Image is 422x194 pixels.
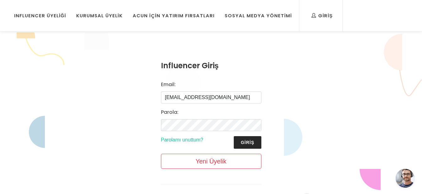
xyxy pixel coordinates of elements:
div: Giriş [311,12,333,19]
h3: Influencer Giriş [161,60,261,71]
a: Parolamı unuttum? [161,137,203,142]
a: Açık sohbet [396,169,414,188]
div: Sosyal Medya Yönetimi [225,12,292,19]
label: Parola: [161,108,179,116]
button: Giriş [234,136,261,149]
div: Kurumsal Üyelik [76,12,123,19]
label: Email: [161,81,176,88]
a: Yeni Üyelik [161,154,261,169]
div: Acun İçin Yatırım Fırsatları [133,12,215,19]
div: Influencer Üyeliği [14,12,66,19]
